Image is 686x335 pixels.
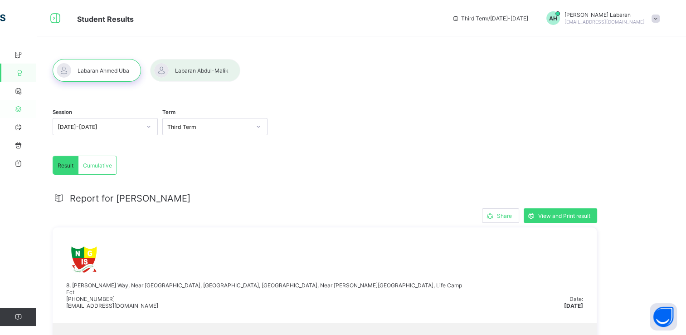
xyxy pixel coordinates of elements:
[537,11,664,25] div: AhmedLabaran
[162,109,175,115] span: Term
[167,123,251,130] div: Third Term
[58,123,141,130] div: [DATE]-[DATE]
[564,19,645,25] span: [EMAIL_ADDRESS][DOMAIN_NAME]
[538,212,590,219] span: View and Print result
[83,162,112,169] span: Cumulative
[77,15,134,24] span: Student Results
[549,15,557,22] span: AH
[564,11,645,18] span: [PERSON_NAME] Labaran
[452,15,528,22] span: session/term information
[650,303,677,330] button: Open asap
[497,212,512,219] span: Share
[569,296,583,302] span: Date:
[564,302,583,309] span: [DATE]
[66,282,462,309] span: 8, [PERSON_NAME] Way, Near [GEOGRAPHIC_DATA], [GEOGRAPHIC_DATA], [GEOGRAPHIC_DATA], Near [PERSON_...
[66,241,102,277] img: ngis.png
[70,193,190,204] span: Report for [PERSON_NAME]
[53,109,72,115] span: Session
[58,162,73,169] span: Result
